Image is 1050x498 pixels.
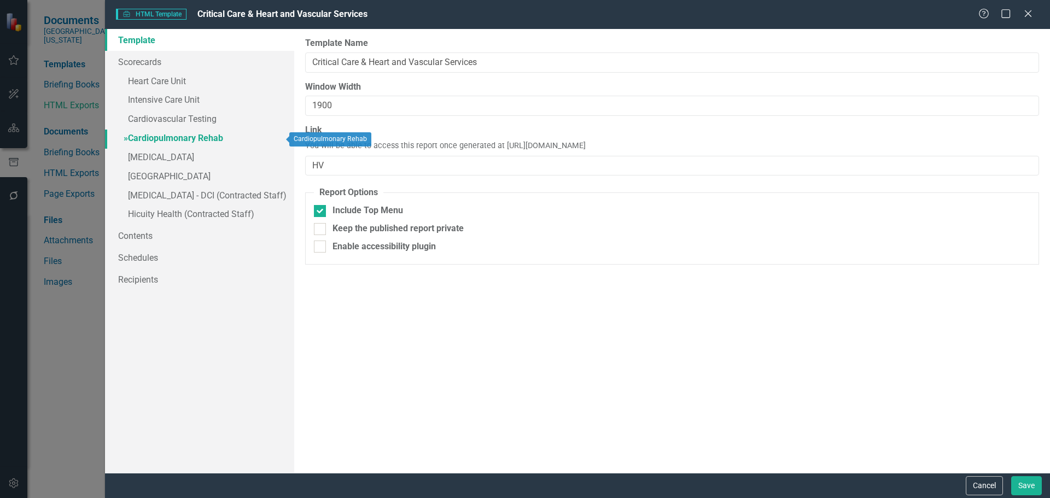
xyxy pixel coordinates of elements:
[332,204,403,217] div: Include Top Menu
[966,476,1003,495] button: Cancel
[1011,476,1042,495] button: Save
[105,268,294,290] a: Recipients
[332,241,436,253] div: Enable accessibility plugin
[116,9,186,20] span: HTML Template
[105,206,294,225] a: Hicuity Health (Contracted Staff)
[105,168,294,187] a: [GEOGRAPHIC_DATA]
[105,110,294,130] a: Cardiovascular Testing
[105,149,294,168] a: [MEDICAL_DATA]
[305,37,1039,50] label: Template Name
[105,130,294,149] a: »Cardiopulmonary Rehab
[105,225,294,247] a: Contents
[314,186,383,199] legend: Report Options
[305,124,1039,137] label: Link
[197,9,367,19] span: Critical Care & Heart and Vascular Services
[105,247,294,268] a: Schedules
[105,51,294,73] a: Scorecards
[124,133,128,143] span: »
[305,140,586,152] span: You will be able to access this report once generated at [URL][DOMAIN_NAME]
[105,91,294,110] a: Intensive Care Unit
[105,73,294,92] a: Heart Care Unit
[105,29,294,51] a: Template
[305,81,1039,93] label: Window Width
[332,222,464,235] div: Keep the published report private
[289,132,371,147] div: Cardiopulmonary Rehab
[105,187,294,206] a: [MEDICAL_DATA] - DCI (Contracted Staff)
